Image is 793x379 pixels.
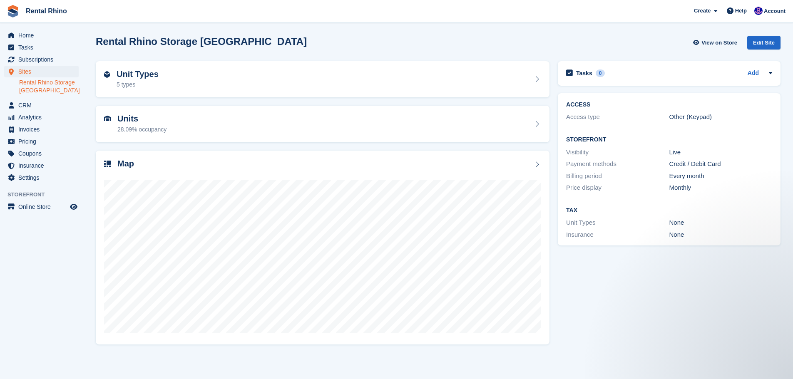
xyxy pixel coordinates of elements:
[18,148,68,159] span: Coupons
[4,136,79,147] a: menu
[669,159,772,169] div: Credit / Debit Card
[747,36,781,50] div: Edit Site
[576,69,592,77] h2: Tasks
[4,42,79,53] a: menu
[747,36,781,53] a: Edit Site
[4,148,79,159] a: menu
[701,39,737,47] span: View on Store
[117,114,167,124] h2: Units
[104,116,111,121] img: unit-icn-7be61d7bf1b0ce9d3e12c5938cc71ed9869f7b940bace4675aadf7bd6d80202e.svg
[7,5,19,17] img: stora-icon-8386f47178a22dfd0bd8f6a31ec36ba5ce8667c1dd55bd0f319d3a0aa187defe.svg
[566,171,669,181] div: Billing period
[4,54,79,65] a: menu
[96,106,549,142] a: Units 28.09% occupancy
[4,66,79,77] a: menu
[764,7,786,15] span: Account
[596,69,605,77] div: 0
[566,148,669,157] div: Visibility
[18,124,68,135] span: Invoices
[754,7,763,15] img: Ari Kolas
[104,161,111,167] img: map-icn-33ee37083ee616e46c38cad1a60f524a97daa1e2b2c8c0bc3eb3415660979fc1.svg
[117,125,167,134] div: 28.09% occupancy
[748,69,759,78] a: Add
[566,159,669,169] div: Payment methods
[117,159,134,168] h2: Map
[7,191,83,199] span: Storefront
[18,172,68,183] span: Settings
[4,30,79,41] a: menu
[566,218,669,228] div: Unit Types
[18,160,68,171] span: Insurance
[4,124,79,135] a: menu
[669,218,772,228] div: None
[669,112,772,122] div: Other (Keypad)
[18,54,68,65] span: Subscriptions
[18,201,68,213] span: Online Store
[18,30,68,41] span: Home
[4,160,79,171] a: menu
[96,151,549,345] a: Map
[22,4,70,18] a: Rental Rhino
[4,172,79,183] a: menu
[669,171,772,181] div: Every month
[104,71,110,78] img: unit-type-icn-2b2737a686de81e16bb02015468b77c625bbabd49415b5ef34ead5e3b44a266d.svg
[669,230,772,240] div: None
[18,111,68,123] span: Analytics
[117,69,159,79] h2: Unit Types
[19,79,79,94] a: Rental Rhino Storage [GEOGRAPHIC_DATA]
[692,36,741,50] a: View on Store
[566,230,669,240] div: Insurance
[4,99,79,111] a: menu
[18,136,68,147] span: Pricing
[566,183,669,193] div: Price display
[117,80,159,89] div: 5 types
[96,61,549,98] a: Unit Types 5 types
[18,99,68,111] span: CRM
[735,7,747,15] span: Help
[669,148,772,157] div: Live
[694,7,711,15] span: Create
[4,111,79,123] a: menu
[566,112,669,122] div: Access type
[669,183,772,193] div: Monthly
[18,66,68,77] span: Sites
[96,36,307,47] h2: Rental Rhino Storage [GEOGRAPHIC_DATA]
[69,202,79,212] a: Preview store
[18,42,68,53] span: Tasks
[566,207,772,214] h2: Tax
[566,136,772,143] h2: Storefront
[566,102,772,108] h2: ACCESS
[4,201,79,213] a: menu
